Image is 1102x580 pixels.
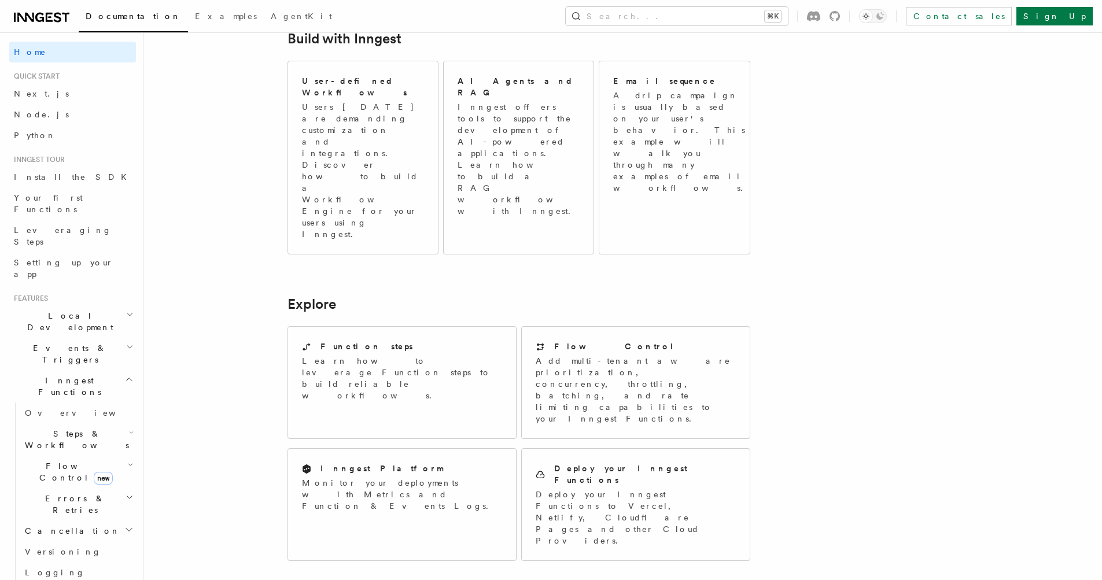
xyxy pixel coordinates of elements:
a: Function stepsLearn how to leverage Function steps to build reliable workflows. [288,326,517,439]
p: Add multi-tenant aware prioritization, concurrency, throttling, batching, and rate limiting capab... [536,355,736,424]
span: Versioning [25,547,101,556]
a: Documentation [79,3,188,32]
span: Logging [25,568,85,577]
button: Events & Triggers [9,338,136,370]
a: Overview [20,402,136,423]
span: Node.js [14,110,69,119]
a: Node.js [9,104,136,125]
span: Documentation [86,12,181,21]
h2: Email sequence [613,75,716,87]
span: Install the SDK [14,172,134,182]
h2: Deploy your Inngest Functions [554,463,736,486]
a: Build with Inngest [288,31,401,47]
a: Python [9,125,136,146]
h2: Flow Control [554,341,675,352]
h2: Inngest Platform [320,463,443,474]
h2: Function steps [320,341,413,352]
button: Flow Controlnew [20,456,136,488]
button: Cancellation [20,520,136,541]
a: Explore [288,296,336,312]
span: AgentKit [271,12,332,21]
span: Overview [25,408,144,418]
p: Monitor your deployments with Metrics and Function & Events Logs. [302,477,502,512]
a: Email sequenceA drip campaign is usually based on your user's behavior. This example will walk yo... [599,61,750,254]
a: Sign Up [1016,7,1093,25]
button: Steps & Workflows [20,423,136,456]
button: Errors & Retries [20,488,136,520]
span: Examples [195,12,257,21]
a: Next.js [9,83,136,104]
span: Errors & Retries [20,493,126,516]
span: Your first Functions [14,193,83,214]
span: Events & Triggers [9,342,126,365]
span: Leveraging Steps [14,226,112,246]
span: Cancellation [20,525,120,537]
button: Local Development [9,305,136,338]
a: Deploy your Inngest FunctionsDeploy your Inngest Functions to Vercel, Netlify, Cloudflare Pages a... [521,448,750,561]
span: Python [14,131,56,140]
a: User-defined WorkflowsUsers [DATE] are demanding customization and integrations. Discover how to ... [288,61,438,254]
span: Features [9,294,48,303]
a: Install the SDK [9,167,136,187]
a: Inngest PlatformMonitor your deployments with Metrics and Function & Events Logs. [288,448,517,561]
p: Learn how to leverage Function steps to build reliable workflows. [302,355,502,401]
button: Inngest Functions [9,370,136,402]
span: Quick start [9,72,60,81]
p: Deploy your Inngest Functions to Vercel, Netlify, Cloudflare Pages and other Cloud Providers. [536,489,736,546]
span: Local Development [9,310,126,333]
p: Inngest offers tools to support the development of AI-powered applications. Learn how to build a ... [458,101,581,217]
p: A drip campaign is usually based on your user's behavior. This example will walk you through many... [613,90,750,194]
span: Steps & Workflows [20,428,129,451]
a: Contact sales [906,7,1012,25]
kbd: ⌘K [765,10,781,22]
span: Flow Control [20,460,127,483]
p: Users [DATE] are demanding customization and integrations. Discover how to build a Workflow Engin... [302,101,424,240]
a: Setting up your app [9,252,136,285]
button: Search...⌘K [566,7,788,25]
a: Home [9,42,136,62]
a: Flow ControlAdd multi-tenant aware prioritization, concurrency, throttling, batching, and rate li... [521,326,750,439]
span: Next.js [14,89,69,98]
button: Toggle dark mode [859,9,887,23]
a: Your first Functions [9,187,136,220]
span: Inngest Functions [9,375,125,398]
a: Versioning [20,541,136,562]
span: new [94,472,113,485]
h2: AI Agents and RAG [458,75,581,98]
span: Home [14,46,46,58]
a: AgentKit [264,3,339,31]
a: AI Agents and RAGInngest offers tools to support the development of AI-powered applications. Lear... [443,61,594,254]
a: Examples [188,3,264,31]
h2: User-defined Workflows [302,75,424,98]
span: Inngest tour [9,155,65,164]
a: Leveraging Steps [9,220,136,252]
span: Setting up your app [14,258,113,279]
